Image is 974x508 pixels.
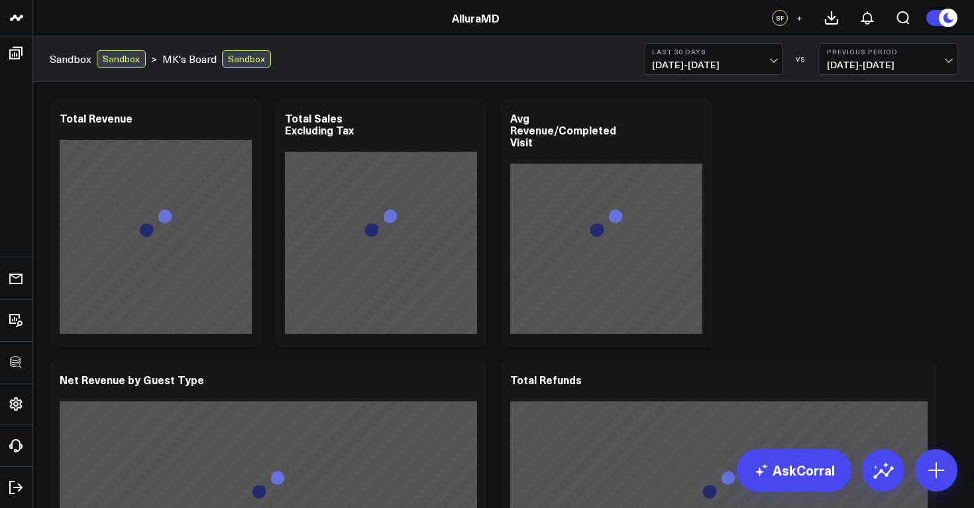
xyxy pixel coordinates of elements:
span: [DATE] - [DATE] [827,60,950,70]
div: Total Sales Excluding Tax [285,111,354,137]
button: Last 30 Days[DATE]-[DATE] [645,43,783,75]
div: VS [789,55,813,63]
a: AskCorral [737,449,851,491]
div: > [50,50,157,68]
button: + [791,10,807,26]
div: Total Refunds [510,372,582,387]
div: Net Revenue by Guest Type [60,372,204,387]
a: Sandbox [50,52,91,66]
div: Sandbox [222,50,271,68]
span: + [796,13,802,23]
div: Avg Revenue/Completed Visit [510,111,616,149]
b: Last 30 Days [652,48,775,56]
div: Sandbox [97,50,146,68]
a: MK's Board [162,52,217,66]
a: AlluraMD [452,11,500,25]
button: Previous Period[DATE]-[DATE] [820,43,957,75]
div: Total Revenue [60,111,133,125]
b: Previous Period [827,48,950,56]
div: SF [772,10,788,26]
span: [DATE] - [DATE] [652,60,775,70]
